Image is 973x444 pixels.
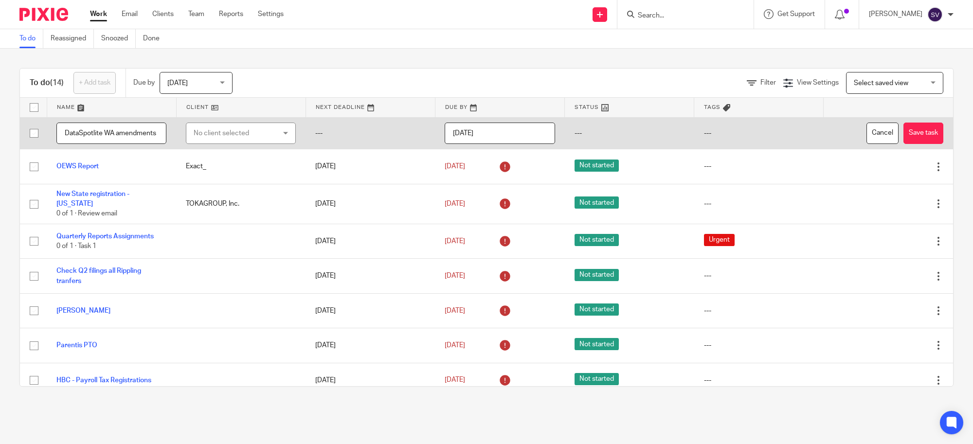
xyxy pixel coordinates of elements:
span: [DATE] [445,272,465,279]
span: 0 of 1 · Review email [56,211,117,217]
span: Not started [575,160,619,172]
td: TOKAGROUP, Inc. [176,184,306,224]
span: Filter [760,79,776,86]
a: Reassigned [51,29,94,48]
input: Pick a date [445,123,555,144]
span: Not started [575,269,619,281]
button: Save task [903,123,943,144]
span: Tags [704,105,721,110]
span: Not started [575,303,619,316]
a: Reports [219,9,243,19]
a: To do [19,29,43,48]
a: Quarterly Reports Assignments [56,233,154,240]
a: Settings [258,9,284,19]
td: [DATE] [306,293,435,328]
div: --- [704,375,814,385]
img: svg%3E [927,7,943,22]
span: [DATE] [445,163,465,170]
a: Team [188,9,204,19]
div: --- [704,306,814,316]
td: --- [694,117,824,149]
span: Not started [575,196,619,209]
span: [DATE] [445,377,465,384]
span: Not started [575,373,619,385]
a: [PERSON_NAME] [56,307,110,314]
a: Parentis PTO [56,342,97,349]
span: [DATE] [167,80,188,87]
a: New State registration - [US_STATE] [56,191,129,207]
span: Not started [575,338,619,350]
td: --- [565,117,694,149]
span: [DATE] [445,307,465,314]
span: 0 of 1 · Task 1 [56,243,96,249]
td: [DATE] [306,363,435,397]
p: [PERSON_NAME] [869,9,922,19]
a: Work [90,9,107,19]
td: [DATE] [306,259,435,293]
a: Clients [152,9,174,19]
div: --- [704,161,814,171]
span: (14) [50,79,64,87]
td: [DATE] [306,328,435,363]
input: Task name [56,123,166,144]
span: Urgent [704,234,735,246]
div: --- [704,271,814,281]
td: [DATE] [306,149,435,184]
span: [DATE] [445,342,465,349]
a: Check Q2 filings all Rippling tranfers [56,267,141,284]
p: Due by [133,78,155,88]
a: HBC - Payroll Tax Registrations [56,377,151,384]
div: --- [704,199,814,209]
input: Search [637,12,724,20]
td: Exact_ [176,149,306,184]
td: --- [306,117,435,149]
a: OEWS Report [56,163,99,170]
span: View Settings [797,79,839,86]
a: Snoozed [101,29,136,48]
a: Email [122,9,138,19]
span: Get Support [777,11,815,18]
span: [DATE] [445,200,465,207]
span: Not started [575,234,619,246]
td: [DATE] [306,224,435,258]
span: [DATE] [445,238,465,245]
div: --- [704,340,814,350]
h1: To do [30,78,64,88]
div: No client selected [194,123,275,143]
span: Select saved view [854,80,908,87]
button: Cancel [866,123,899,144]
img: Pixie [19,8,68,21]
a: + Add task [73,72,116,94]
td: [DATE] [306,184,435,224]
a: Done [143,29,167,48]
